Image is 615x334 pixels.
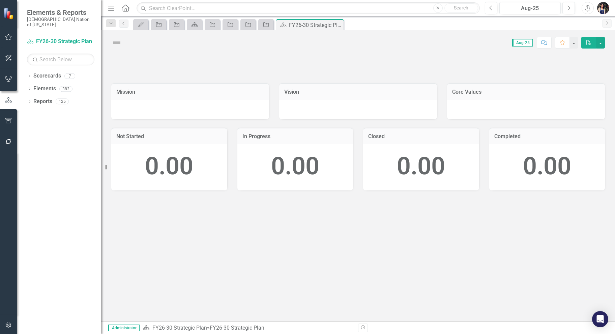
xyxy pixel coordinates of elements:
div: 0.00 [370,149,472,184]
a: Scorecards [33,72,61,80]
input: Search Below... [27,54,94,65]
span: Search [454,5,468,10]
img: ClearPoint Strategy [3,8,15,20]
div: 0.00 [244,149,347,184]
button: Search [444,3,478,13]
h3: Mission [116,89,264,95]
div: Open Intercom Messenger [592,311,608,327]
div: 382 [59,86,72,92]
span: Elements & Reports [27,8,94,17]
h3: Core Values [452,89,600,95]
div: 0.00 [496,149,598,184]
h3: Not Started [116,133,222,140]
div: 125 [56,99,69,104]
div: » [143,324,353,332]
h3: In Progress [242,133,348,140]
div: 7 [64,73,75,79]
a: FY26-30 Strategic Plan [27,38,94,45]
h3: Vision [284,89,432,95]
a: Reports [33,98,52,105]
span: Administrator [108,325,140,331]
a: Elements [33,85,56,93]
span: Aug-25 [512,39,533,47]
small: [DEMOGRAPHIC_DATA] Nation of [US_STATE] [27,17,94,28]
div: FY26-30 Strategic Plan [289,21,342,29]
a: FY26-30 Strategic Plan [152,325,207,331]
img: Layla Freeman [597,2,609,14]
img: Not Defined [111,37,122,48]
input: Search ClearPoint... [137,2,480,14]
h3: Closed [368,133,474,140]
button: Aug-25 [499,2,561,14]
div: 0.00 [118,149,221,184]
h3: Completed [494,133,600,140]
div: FY26-30 Strategic Plan [210,325,264,331]
div: Aug-25 [502,4,558,12]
